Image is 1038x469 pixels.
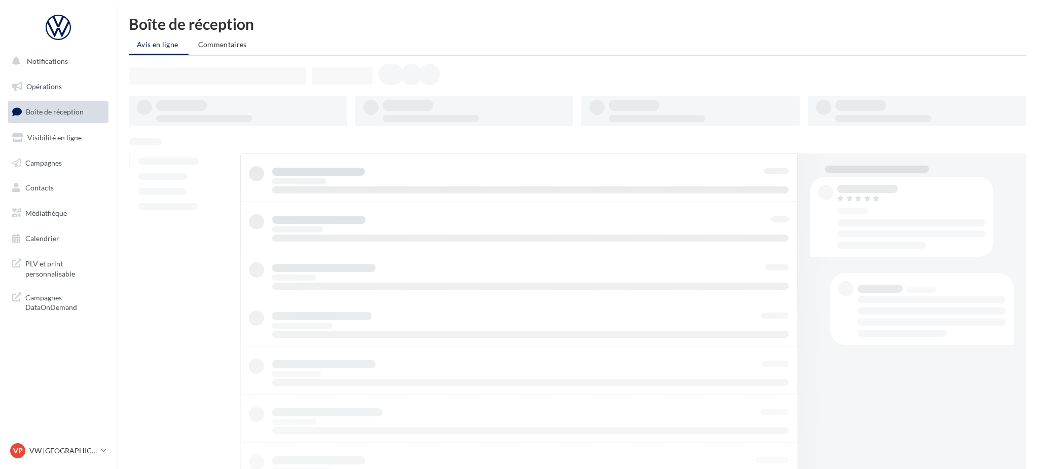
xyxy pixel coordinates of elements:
[6,101,110,123] a: Boîte de réception
[6,127,110,148] a: Visibilité en ligne
[8,441,108,460] a: VP VW [GEOGRAPHIC_DATA] 13
[6,51,106,72] button: Notifications
[27,133,82,142] span: Visibilité en ligne
[25,257,104,279] span: PLV et print personnalisable
[25,291,104,312] span: Campagnes DataOnDemand
[6,152,110,174] a: Campagnes
[25,183,54,192] span: Contacts
[6,76,110,97] a: Opérations
[27,57,68,65] span: Notifications
[26,82,62,91] span: Opérations
[6,287,110,317] a: Campagnes DataOnDemand
[13,446,23,456] span: VP
[25,234,59,243] span: Calendrier
[29,446,97,456] p: VW [GEOGRAPHIC_DATA] 13
[26,107,84,116] span: Boîte de réception
[25,158,62,167] span: Campagnes
[6,203,110,224] a: Médiathèque
[129,16,1026,31] div: Boîte de réception
[25,209,67,217] span: Médiathèque
[6,228,110,249] a: Calendrier
[6,253,110,283] a: PLV et print personnalisable
[198,40,247,49] span: Commentaires
[6,177,110,199] a: Contacts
